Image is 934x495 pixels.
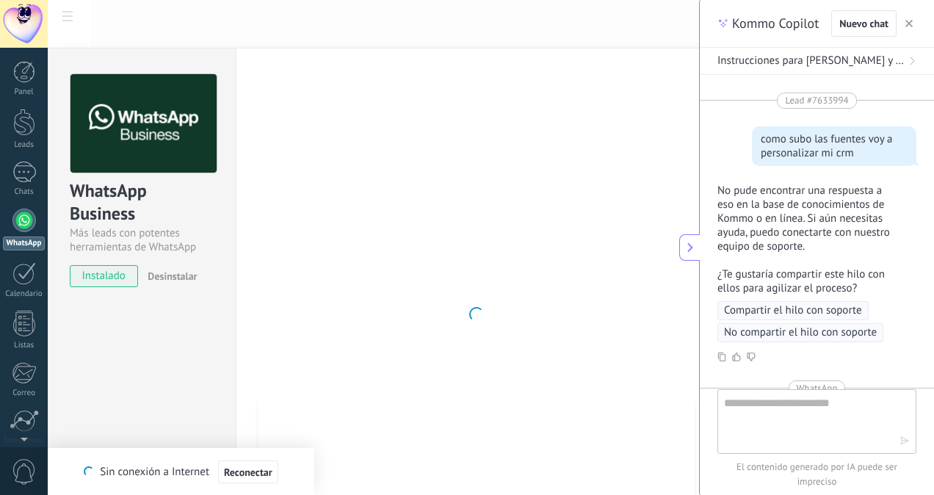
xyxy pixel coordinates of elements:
div: Chats [3,187,46,197]
span: No compartir el hilo con soporte [724,325,877,340]
span: El contenido generado por IA puede ser impreciso [717,460,916,489]
img: logo_main.png [70,74,217,173]
span: Lead #7633994 [785,93,848,108]
div: Sin conexión a Internet [84,460,278,484]
div: Listas [3,341,46,350]
div: Calendario [3,289,46,299]
div: WhatsApp Business [70,179,214,226]
div: Panel [3,87,46,97]
span: Desinstalar [148,270,197,283]
span: Compartir el hilo con soporte [724,303,862,318]
span: instalado [70,265,137,287]
div: Correo [3,389,46,398]
span: Instrucciones para [PERSON_NAME] y personalizar CRM [717,54,905,68]
span: Nuevo chat [839,18,888,29]
span: WhatsApp [797,381,838,396]
div: Leads [3,140,46,150]
button: Instrucciones para [PERSON_NAME] y personalizar CRM [700,48,934,75]
div: WhatsApp [3,236,45,250]
p: No pude encontrar una respuesta a eso en la base de conocimientos de Kommo o en línea. Si aún nec... [717,184,899,253]
p: ¿Te gustaría compartir este hilo con ellos para agilizar el proceso? [717,267,899,295]
button: Compartir el hilo con soporte [717,301,869,320]
button: Desinstalar [142,265,197,287]
span: Kommo Copilot [732,15,819,32]
button: No compartir el hilo con soporte [717,323,883,342]
div: Más leads con potentes herramientas de WhatsApp [70,226,214,254]
button: Nuevo chat [831,10,897,37]
span: Reconectar [224,467,272,477]
div: como subo las fuentes voy a personalizar mi crm [761,132,908,160]
button: Reconectar [218,460,278,484]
